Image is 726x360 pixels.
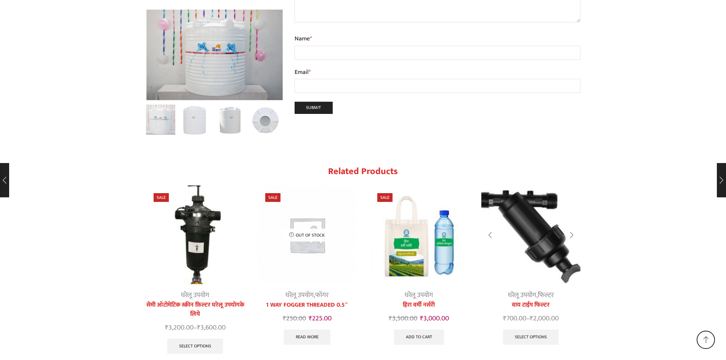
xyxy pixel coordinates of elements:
[265,193,280,202] span: Sale
[215,104,246,135] li: 3 / 5
[197,322,226,333] bdi: 3,600.00
[179,104,211,136] a: WhatsApp Image 2020-09-17 at 2.57.05 PM
[283,313,306,324] bdi: 250.00
[420,313,449,324] bdi: 3,000.00
[295,67,580,77] label: Email
[405,290,433,301] a: घरेलू उपयोग
[370,301,469,310] a: हिरा वर्मी नर्सरी
[508,290,536,301] a: घरेलू उपयोग
[309,313,332,324] bdi: 225.00
[295,34,580,44] label: Name
[258,301,357,310] a: 1 WAY FOGGER THREADED 0.5″
[284,229,330,242] p: Out of stock
[258,186,357,285] img: Placeholder
[328,164,398,179] span: Related products
[197,322,200,333] span: ₹
[179,104,211,135] li: 2 / 5
[503,313,526,324] bdi: 700.00
[420,313,423,324] span: ₹
[253,182,361,349] div: 2 / 4
[365,182,473,349] div: 3 / 4
[477,182,585,349] div: 4 / 4
[295,102,333,114] input: Submit
[181,290,209,301] a: घरेलू उपयोग
[250,104,281,136] a: WhatsApp Image 2020-09-17 at 2.57.10 PM (1)
[144,104,176,136] a: Water Tank4
[215,104,246,136] a: WhatsApp Image 2020-09-17 at 2.57.08 PM
[315,290,329,301] a: फॉगर
[141,182,250,358] div: 1 / 4
[538,290,554,301] a: फिल्टर
[283,313,286,324] span: ₹
[309,313,312,324] span: ₹
[144,104,176,136] img: Jal Samrat Foam Based Water Storage Tank
[250,104,281,135] li: 4 / 5
[481,314,580,324] span: –
[530,313,533,324] span: ₹
[389,313,417,324] bdi: 3,500.00
[389,313,392,324] span: ₹
[165,322,194,333] bdi: 3,200.00
[154,193,169,202] span: Sale
[146,186,245,285] img: Semi Automatic Screen Filter DU
[377,193,393,202] span: Sale
[144,104,176,135] li: 1 / 5
[503,330,559,345] a: Select options for “वाय टाईप फिल्टर”
[167,339,223,354] a: Select options for “सेमी ऑटोमेटिक स्क्रीन फ़िल्टर घरेलू उपयोगके लिये”
[165,322,168,333] span: ₹
[146,323,245,333] span: –
[258,290,357,301] div: ,
[146,9,283,101] div: 1 / 5
[146,301,245,319] a: सेमी ऑटोमेटिक स्क्रीन फ़िल्टर घरेलू उपयोगके लिये
[284,330,330,345] a: Read more about “1 WAY FOGGER THREADED 0.5"”
[394,330,444,345] a: Add to cart: “हिरा वर्मी नर्सरी”
[481,186,580,285] img: Y-Type-Filter
[481,301,580,310] a: वाय टाईप फिल्टर
[481,290,580,301] div: ,
[285,290,314,301] a: घरेलू उपयोग
[503,313,506,324] span: ₹
[530,313,559,324] bdi: 2,000.00
[370,186,469,285] img: हिरा वर्मी नर्सरी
